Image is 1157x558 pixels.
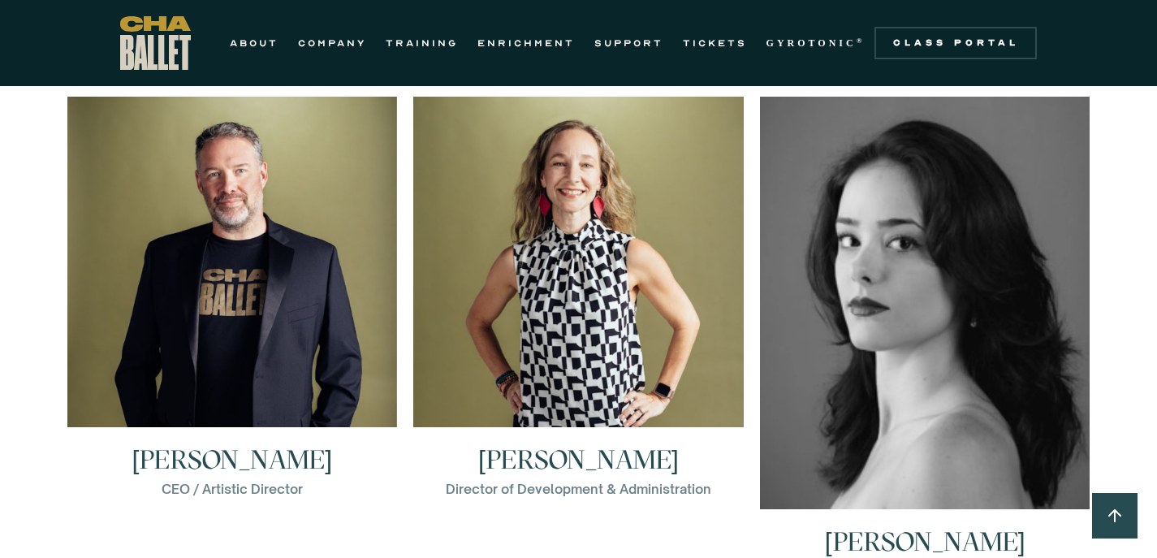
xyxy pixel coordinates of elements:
[230,33,278,53] a: ABOUT
[683,33,747,53] a: TICKETS
[857,37,866,45] sup: ®
[67,97,398,499] a: [PERSON_NAME]CEO / Artistic Director
[766,33,866,53] a: GYROTONIC®
[298,33,366,53] a: COMPANY
[874,27,1037,59] a: Class Portal
[446,479,711,499] div: Director of Development & Administration
[120,16,191,70] a: home
[478,447,679,473] h3: [PERSON_NAME]
[884,37,1027,50] div: Class Portal
[413,97,744,499] a: [PERSON_NAME]Director of Development & Administration
[477,33,575,53] a: ENRICHMENT
[825,529,1025,555] h3: [PERSON_NAME]
[162,479,303,499] div: CEO / Artistic Director
[132,447,332,473] h3: [PERSON_NAME]
[594,33,663,53] a: SUPPORT
[766,37,857,49] strong: GYROTONIC
[386,33,458,53] a: TRAINING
